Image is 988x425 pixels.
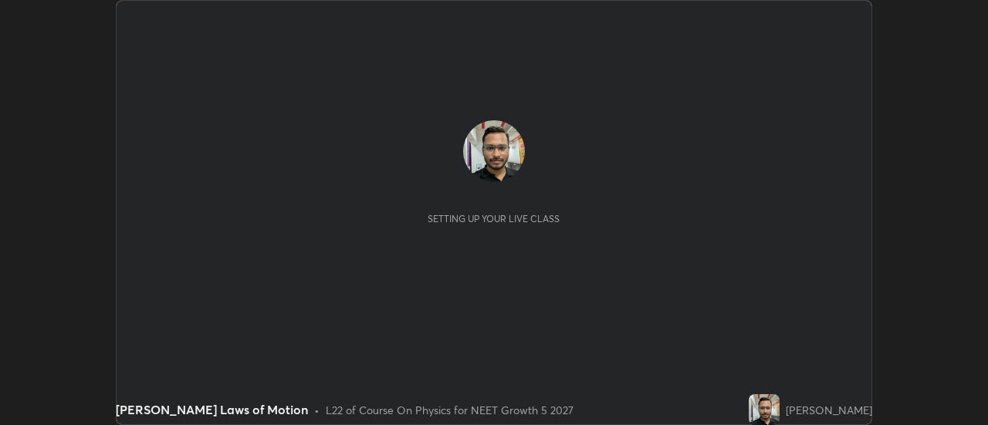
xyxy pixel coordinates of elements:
div: [PERSON_NAME] [786,402,872,418]
img: b32b0082d3da4bcf8b9ad248f7e07112.jpg [463,120,525,182]
div: L22 of Course On Physics for NEET Growth 5 2027 [326,402,574,418]
div: [PERSON_NAME] Laws of Motion [116,400,308,419]
div: • [314,402,320,418]
img: b32b0082d3da4bcf8b9ad248f7e07112.jpg [749,394,780,425]
div: Setting up your live class [428,213,560,224]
